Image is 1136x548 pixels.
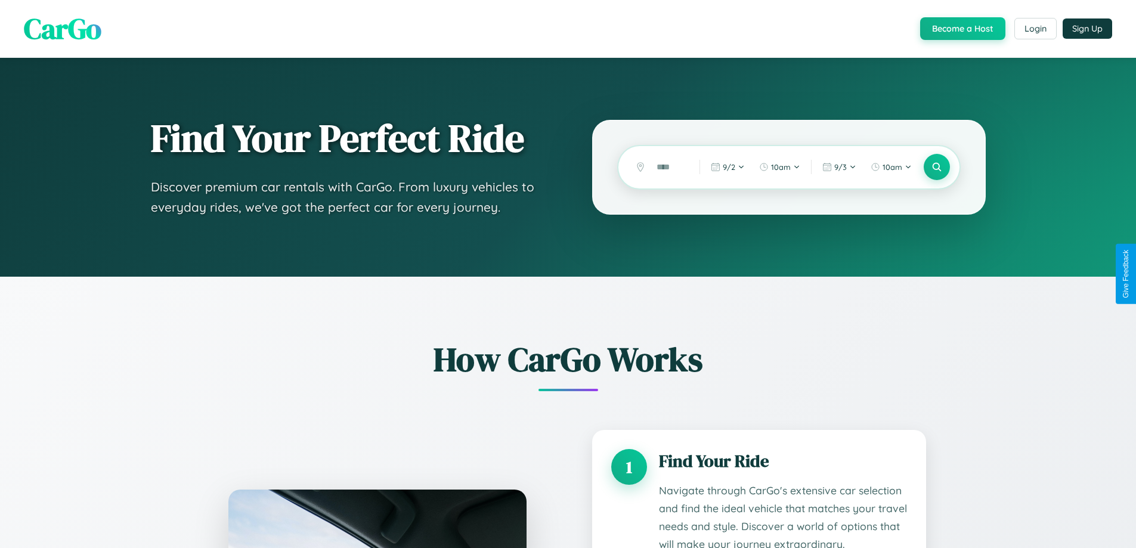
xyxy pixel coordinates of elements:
span: 10am [883,162,902,172]
h3: Find Your Ride [659,449,907,473]
div: Give Feedback [1122,250,1130,298]
button: 10am [865,157,918,177]
button: Login [1014,18,1057,39]
button: Sign Up [1063,18,1112,39]
button: Become a Host [920,17,1005,40]
span: 9 / 3 [834,162,847,172]
h2: How CarGo Works [211,336,926,382]
span: 9 / 2 [723,162,735,172]
button: 9/3 [816,157,862,177]
h1: Find Your Perfect Ride [151,117,544,159]
button: 10am [753,157,806,177]
p: Discover premium car rentals with CarGo. From luxury vehicles to everyday rides, we've got the pe... [151,177,544,217]
div: 1 [611,449,647,485]
span: 10am [771,162,791,172]
span: CarGo [24,9,101,48]
button: 9/2 [705,157,751,177]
